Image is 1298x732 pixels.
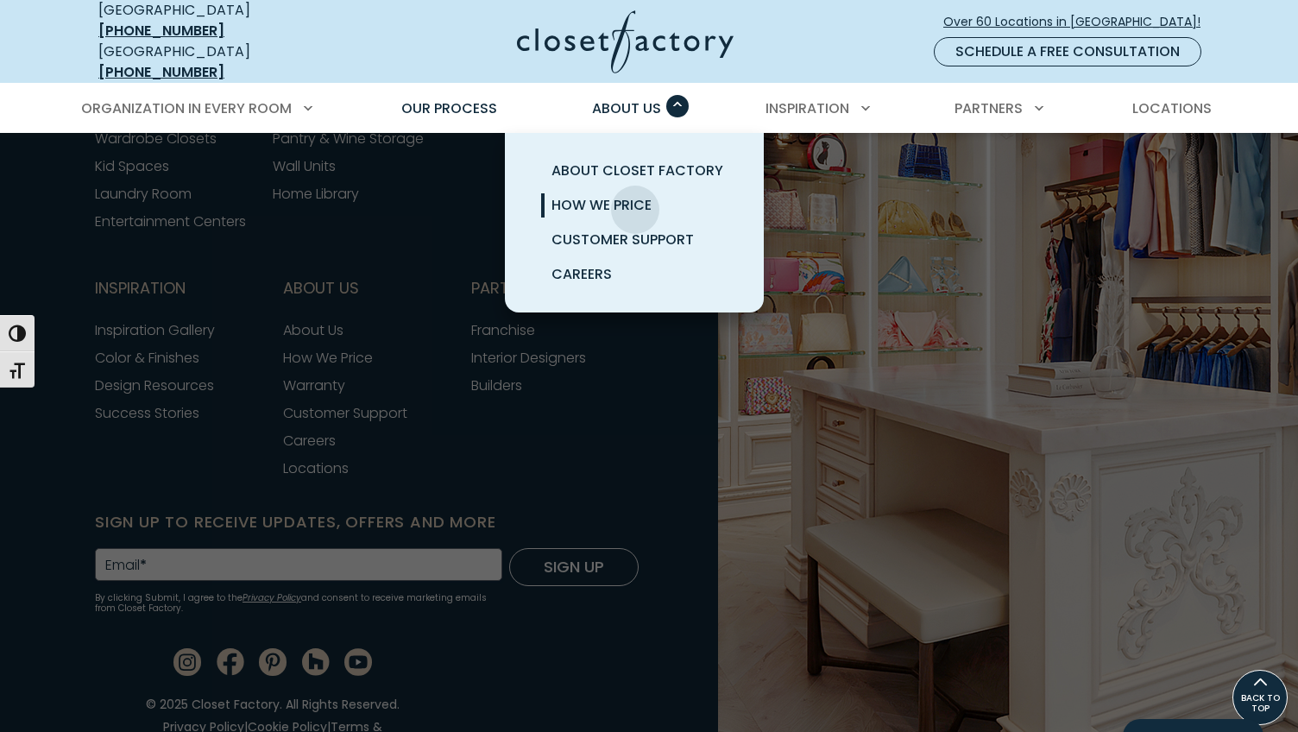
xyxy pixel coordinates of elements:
[517,10,734,73] img: Closet Factory Logo
[592,98,661,118] span: About Us
[551,161,723,180] span: About Closet Factory
[98,21,224,41] a: [PHONE_NUMBER]
[1233,693,1287,714] span: BACK TO TOP
[401,98,497,118] span: Our Process
[551,264,612,284] span: Careers
[505,133,764,312] ul: About Us submenu
[98,41,349,83] div: [GEOGRAPHIC_DATA]
[1232,670,1288,725] a: BACK TO TOP
[934,37,1201,66] a: Schedule a Free Consultation
[955,98,1023,118] span: Partners
[551,195,652,215] span: How We Price
[766,98,849,118] span: Inspiration
[69,85,1229,133] nav: Primary Menu
[551,230,694,249] span: Customer Support
[81,98,292,118] span: Organization in Every Room
[943,13,1214,31] span: Over 60 Locations in [GEOGRAPHIC_DATA]!
[1132,98,1212,118] span: Locations
[942,7,1215,37] a: Over 60 Locations in [GEOGRAPHIC_DATA]!
[98,62,224,82] a: [PHONE_NUMBER]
